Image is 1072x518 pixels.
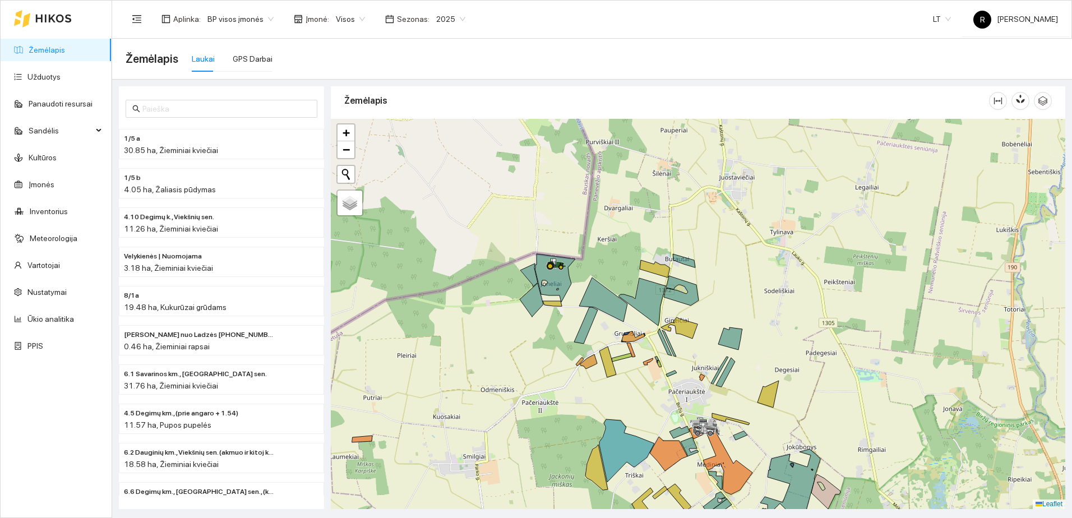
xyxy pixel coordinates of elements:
[29,119,93,142] span: Sandėlis
[173,13,201,25] span: Aplinka :
[27,288,67,297] a: Nustatymai
[338,141,354,158] a: Zoom out
[306,13,329,25] span: Įmonė :
[29,180,54,189] a: Įmonės
[990,96,1006,105] span: column-width
[30,207,68,216] a: Inventorius
[973,15,1058,24] span: [PERSON_NAME]
[124,447,274,458] span: 6.2 Dauginių km., Viekšnių sen. (akmuo ir kitoj kelio pusėj)
[124,212,214,223] span: 4.10 Degimų k., Viekšnių sen.
[989,92,1007,110] button: column-width
[124,420,211,429] span: 11.57 ha, Pupos pupelės
[124,251,202,262] span: Velykienės | Nuomojama
[132,105,140,113] span: search
[344,85,989,117] div: Žemėlapis
[27,314,74,323] a: Ūkio analitika
[27,341,43,350] a: PPIS
[124,290,139,301] span: 8/1a
[233,53,272,65] div: GPS Darbai
[343,142,350,156] span: −
[1036,500,1062,508] a: Leaflet
[124,133,140,144] span: 1/5 a
[161,15,170,24] span: layout
[338,124,354,141] a: Zoom in
[124,185,216,194] span: 4.05 ha, Žaliasis pūdymas
[132,14,142,24] span: menu-fold
[124,263,213,272] span: 3.18 ha, Žieminiai kviečiai
[124,487,274,497] span: 6.6 Degimų km., Savarinos sen., (kitoj pusėj malūno)
[126,8,148,30] button: menu-fold
[29,153,57,162] a: Kultūros
[30,234,77,243] a: Meteorologija
[124,146,218,155] span: 30.85 ha, Žieminiai kviečiai
[27,72,61,81] a: Užduotys
[207,11,274,27] span: BP visos įmonės
[192,53,215,65] div: Laukai
[124,330,274,340] span: Paškevičiaus Felikso nuo Ladzės (2) 229525-2470 - 2
[124,303,227,312] span: 19.48 ha, Kukurūzai grūdams
[124,381,218,390] span: 31.76 ha, Žieminiai kviečiai
[338,191,362,215] a: Layers
[124,408,238,419] span: 4.5 Degimų km., (prie angaro + 1.54)
[124,224,218,233] span: 11.26 ha, Žieminiai kviečiai
[436,11,465,27] span: 2025
[124,369,267,380] span: 6.1 Savarinos km., Viekšnių sen.
[124,173,141,183] span: 1/5 b
[142,103,311,115] input: Paieška
[343,126,350,140] span: +
[124,460,219,469] span: 18.58 ha, Žieminiai kviečiai
[126,50,178,68] span: Žemėlapis
[294,15,303,24] span: shop
[124,342,210,351] span: 0.46 ha, Žieminiai rapsai
[336,11,365,27] span: Visos
[385,15,394,24] span: calendar
[29,99,93,108] a: Panaudoti resursai
[27,261,60,270] a: Vartotojai
[397,13,429,25] span: Sezonas :
[933,11,951,27] span: LT
[29,45,65,54] a: Žemėlapis
[338,166,354,183] button: Initiate a new search
[980,11,985,29] span: R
